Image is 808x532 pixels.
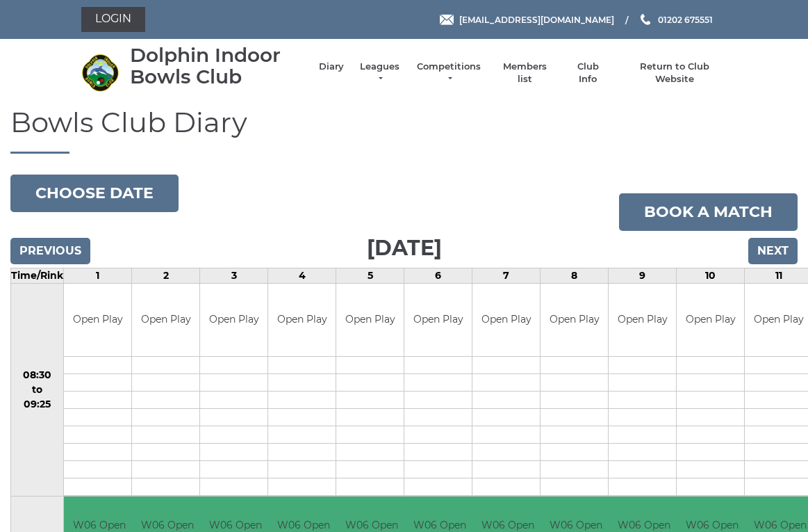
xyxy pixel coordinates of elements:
a: Book a match [619,193,798,231]
span: [EMAIL_ADDRESS][DOMAIN_NAME] [459,14,614,24]
td: Time/Rink [11,268,64,283]
td: 2 [132,268,200,283]
td: 4 [268,268,336,283]
a: Club Info [568,61,608,86]
td: Open Play [541,284,608,357]
td: 08:30 to 09:25 [11,283,64,497]
td: Open Play [132,284,199,357]
a: Members list [496,61,554,86]
td: Open Play [609,284,676,357]
div: Dolphin Indoor Bowls Club [130,45,305,88]
td: 8 [541,268,609,283]
td: Open Play [472,284,540,357]
td: Open Play [64,284,131,357]
td: Open Play [200,284,267,357]
td: 1 [64,268,132,283]
a: Email [EMAIL_ADDRESS][DOMAIN_NAME] [440,13,614,26]
a: Return to Club Website [622,61,727,86]
a: Leagues [358,61,402,86]
a: Competitions [415,61,482,86]
td: Open Play [336,284,404,357]
a: Diary [319,61,344,73]
td: 9 [609,268,677,283]
button: Choose date [10,175,179,212]
a: Login [81,7,145,32]
input: Previous [10,238,90,264]
td: 10 [677,268,745,283]
td: Open Play [404,284,472,357]
td: 3 [200,268,268,283]
td: 6 [404,268,472,283]
input: Next [748,238,798,264]
img: Email [440,15,454,25]
td: 5 [336,268,404,283]
span: 01202 675551 [658,14,713,24]
a: Phone us 01202 675551 [638,13,713,26]
img: Dolphin Indoor Bowls Club [81,54,119,92]
td: Open Play [677,284,744,357]
h1: Bowls Club Diary [10,107,798,154]
td: Open Play [268,284,336,357]
img: Phone us [641,14,650,25]
td: 7 [472,268,541,283]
